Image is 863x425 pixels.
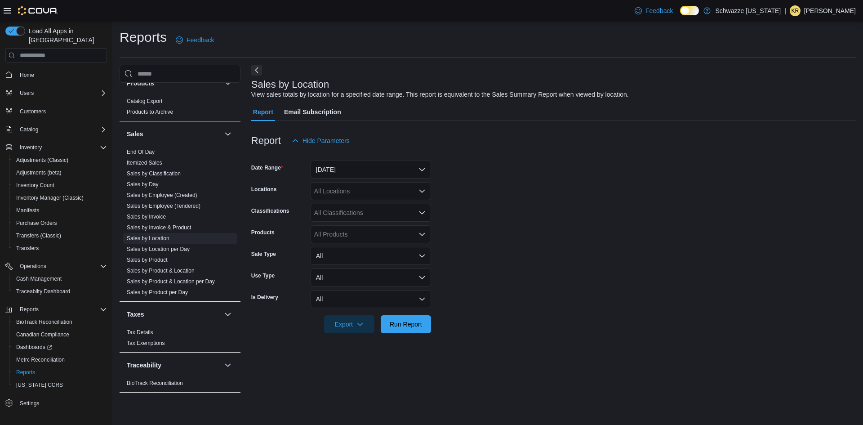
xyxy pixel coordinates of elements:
span: Sales by Employee (Tendered) [127,202,200,210]
span: Users [20,89,34,97]
h1: Reports [120,28,167,46]
a: Purchase Orders [13,218,61,228]
a: Canadian Compliance [13,329,73,340]
a: End Of Day [127,149,155,155]
a: Customers [16,106,49,117]
a: Dashboards [9,341,111,353]
span: Operations [20,263,46,270]
span: Inventory Count [16,182,54,189]
span: Transfers (Classic) [13,230,107,241]
a: Catalog Export [127,98,162,104]
a: Sales by Invoice [127,214,166,220]
button: Taxes [222,309,233,320]
span: Sales by Product & Location per Day [127,278,215,285]
button: All [311,268,431,286]
span: Washington CCRS [13,380,107,390]
span: Adjustments (Classic) [16,157,68,164]
label: Use Type [251,272,275,279]
a: Adjustments (Classic) [13,155,72,166]
span: Sales by Invoice [127,213,166,220]
a: Traceabilty Dashboard [13,286,74,297]
span: Transfers [13,243,107,254]
p: Schwazze [US_STATE] [715,5,781,16]
button: Inventory Manager (Classic) [9,192,111,204]
span: Catalog [20,126,38,133]
span: Canadian Compliance [16,331,69,338]
span: Traceabilty Dashboard [13,286,107,297]
span: Settings [20,400,39,407]
span: Sales by Product per Day [127,289,188,296]
button: Settings [2,397,111,410]
button: Operations [2,260,111,273]
button: Adjustments (beta) [9,166,111,179]
button: Canadian Compliance [9,328,111,341]
span: End Of Day [127,148,155,156]
h3: Taxes [127,310,144,319]
a: Transfers [13,243,42,254]
button: BioTrack Reconciliation [9,316,111,328]
div: Products [120,96,240,121]
span: Users [16,88,107,98]
label: Classifications [251,207,289,215]
button: Run Report [381,315,431,333]
a: Sales by Location per Day [127,246,190,252]
span: BioTrack Reconciliation [13,317,107,327]
span: Feedback [645,6,673,15]
label: Date Range [251,164,283,171]
a: Adjustments (beta) [13,167,65,178]
a: Sales by Day [127,181,159,188]
span: Inventory Manager (Classic) [13,192,107,203]
span: Transfers (Classic) [16,232,61,239]
button: Open list of options [418,188,426,195]
span: Cash Management [13,273,107,284]
span: Inventory [16,142,107,153]
span: Settings [16,398,107,409]
button: Taxes [127,310,221,319]
button: Inventory [2,141,111,154]
span: KR [792,5,799,16]
span: Manifests [16,207,39,214]
span: Tax Details [127,329,153,336]
button: Users [2,87,111,99]
span: Report [253,103,273,121]
h3: Sales [127,130,143,139]
a: Sales by Invoice & Product [127,224,191,231]
button: Traceability [222,360,233,371]
span: Sales by Classification [127,170,181,177]
p: [PERSON_NAME] [804,5,856,16]
button: Metrc Reconciliation [9,353,111,366]
button: [US_STATE] CCRS [9,379,111,391]
span: Purchase Orders [16,219,57,227]
button: Transfers [9,242,111,255]
button: Catalog [16,124,42,135]
span: Inventory Count [13,180,107,191]
input: Dark Mode [680,6,699,15]
img: Cova [18,6,58,15]
button: Products [127,79,221,88]
span: Reports [20,306,39,313]
button: Open list of options [418,209,426,216]
a: Metrc Reconciliation [13,354,68,365]
span: Run Report [390,320,422,329]
span: Customers [20,108,46,115]
span: Export [329,315,369,333]
a: Sales by Product [127,257,168,263]
button: Cash Management [9,273,111,285]
button: Next [251,65,262,76]
label: Sale Type [251,251,276,258]
button: Home [2,68,111,81]
button: Reports [2,303,111,316]
span: Sales by Location per Day [127,246,190,253]
span: Inventory Manager (Classic) [16,194,84,201]
span: Tax Exemptions [127,340,165,347]
span: Purchase Orders [13,218,107,228]
a: [US_STATE] CCRS [13,380,67,390]
span: Itemized Sales [127,159,162,166]
a: Reports [13,367,39,378]
a: Transfers (Classic) [13,230,65,241]
a: Dashboards [13,342,56,353]
a: Home [16,70,38,81]
button: Hide Parameters [288,132,353,150]
a: Products to Archive [127,109,173,115]
div: Kevin Rodriguez [790,5,801,16]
